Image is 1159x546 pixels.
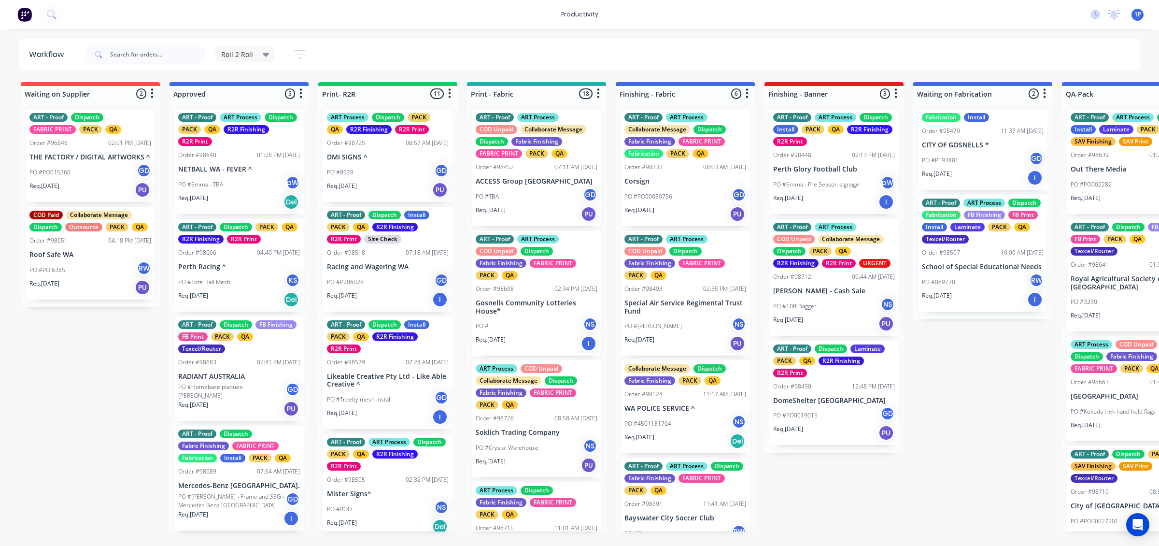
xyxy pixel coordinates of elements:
[327,291,357,300] p: Req. [DATE]
[220,113,261,122] div: ART Process
[583,317,597,331] div: NS
[17,7,32,22] img: Factory
[1001,127,1044,135] div: 11:37 AM [DATE]
[26,207,155,300] div: COD PaidCollaborate MessageDispatchOutsourcePACKQAOrder #9865104:18 PM [DATE]Roof Safe WAPO #PO 6...
[799,357,815,365] div: QA
[624,259,675,268] div: Fabric Finishing
[178,291,208,300] p: Req. [DATE]
[922,199,960,207] div: ART - Proof
[773,357,796,365] div: PACK
[730,336,745,351] div: PU
[835,247,851,256] div: QA
[137,163,151,178] div: GD
[1008,199,1041,207] div: Dispatch
[132,223,148,231] div: QA
[521,247,553,256] div: Dispatch
[178,165,300,173] p: NETBALL WA - FEVER ^
[476,235,514,244] div: ART - Proof
[476,259,526,268] div: Fabric Finishing
[29,251,151,259] p: Roof Safe WA
[178,113,216,122] div: ART - Proof
[178,332,208,341] div: FB Print
[852,151,895,159] div: 02:13 PM [DATE]
[666,235,707,244] div: ART Process
[773,369,807,377] div: R2R Print
[769,109,899,214] div: ART - ProofART ProcessDispatchInstallPACKQAR2R FinishingR2R PrintOrder #9844802:13 PM [DATE]Perth...
[624,299,746,316] p: Special Air Service Regimental Trust Fund
[135,280,150,295] div: PU
[624,125,690,134] div: Collaborate Message
[110,45,206,64] input: Search for orders...
[922,211,961,219] div: Fabrication
[26,109,155,202] div: ART - ProofDispatchFABRIC PRINTPACKQAOrder #9684602:01 PM [DATE]THE FACTORY / DIGITAL ARTWORKS ^P...
[621,231,750,356] div: ART - ProofART ProcessCOD UnpaidDispatchFabric FinishingFABRIC PRINTPACKQAOrder #9849302:35 PM [D...
[1071,311,1101,320] p: Req. [DATE]
[406,358,449,367] div: 07:24 AM [DATE]
[221,49,253,59] span: Roll 2 Roll
[406,248,449,257] div: 07:18 AM [DATE]
[773,345,811,353] div: ART - Proof
[828,125,844,134] div: QA
[327,125,343,134] div: QA
[859,259,890,268] div: URGENT
[178,125,201,134] div: PACK
[327,345,361,353] div: R2R Print
[476,177,597,186] p: ACCESS Group [GEOGRAPHIC_DATA]
[434,273,449,287] div: GD
[850,345,885,353] div: Laminate
[1071,247,1117,256] div: Texcel/Router
[666,113,707,122] div: ART Process
[476,192,499,201] p: PO #TBA
[372,332,418,341] div: R2R Finishing
[624,206,654,215] p: Req. [DATE]
[476,388,526,397] div: Fabric Finishing
[502,271,518,280] div: QA
[1071,235,1100,244] div: FB Print
[922,127,960,135] div: Order #98470
[773,247,806,256] div: Dispatch
[1071,151,1109,159] div: Order #98639
[773,137,807,146] div: R2R Print
[368,211,401,219] div: Dispatch
[773,151,811,159] div: Order #98448
[624,364,690,373] div: Collaborate Message
[220,223,252,231] div: Dispatch
[1130,235,1145,244] div: QA
[327,235,361,244] div: R2R Print
[773,382,811,391] div: Order #98490
[773,316,803,324] p: Req. [DATE]
[476,271,498,280] div: PACK
[650,271,666,280] div: QA
[922,278,955,287] p: PO #089770
[106,223,128,231] div: PACK
[551,149,567,158] div: QA
[730,206,745,222] div: PU
[922,263,1044,271] p: School of Special Educational Needs
[29,182,59,190] p: Req. [DATE]
[404,320,429,329] div: Install
[624,285,663,293] div: Order #98493
[773,223,811,231] div: ART - Proof
[922,235,969,244] div: Texcel/Router
[773,287,895,295] p: [PERSON_NAME] - Cash Sale
[988,223,1011,231] div: PACK
[29,168,71,177] p: PO #PO015360
[1014,223,1030,231] div: QA
[283,194,299,210] div: Del
[472,231,601,356] div: ART - ProofART ProcessCOD UnpaidDispatchFabric FinishingFABRIC PRINTPACKQAOrder #9869802:34 PM [D...
[773,165,895,173] p: Perth Glory Football Club
[178,263,300,271] p: Perth Racing ^
[255,320,297,329] div: FB Finishing
[1071,352,1103,361] div: Dispatch
[530,388,576,397] div: FABRIC PRINT
[105,125,121,134] div: QA
[581,336,596,351] div: I
[395,125,429,134] div: R2R Print
[511,137,562,146] div: Fabric Finishing
[257,358,300,367] div: 02:41 PM [DATE]
[227,235,261,244] div: R2R Print
[434,163,449,178] div: GD
[404,211,429,219] div: Install
[1103,235,1126,244] div: PACK
[432,292,448,307] div: I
